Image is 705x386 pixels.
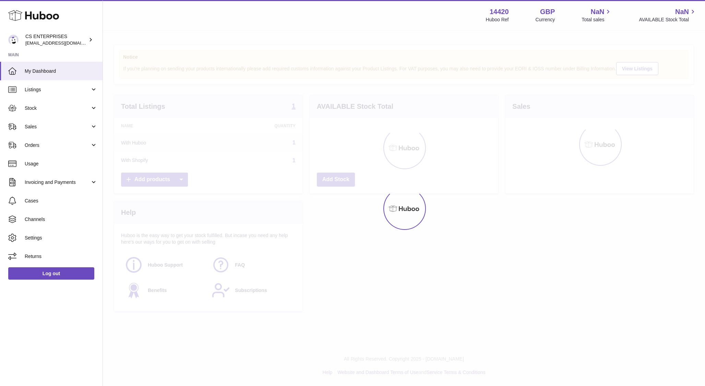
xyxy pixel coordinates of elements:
strong: GBP [540,7,555,16]
span: NaN [590,7,604,16]
span: Settings [25,235,97,241]
span: My Dashboard [25,68,97,74]
img: csenterprisesholding@gmail.com [8,35,19,45]
span: Listings [25,86,90,93]
span: Invoicing and Payments [25,179,90,186]
span: Sales [25,124,90,130]
a: NaN Total sales [582,7,612,23]
span: [EMAIL_ADDRESS][DOMAIN_NAME] [25,40,101,46]
div: Currency [536,16,555,23]
a: NaN AVAILABLE Stock Total [639,7,697,23]
span: Usage [25,161,97,167]
span: AVAILABLE Stock Total [639,16,697,23]
span: Stock [25,105,90,112]
div: Huboo Ref [486,16,509,23]
span: Channels [25,216,97,223]
span: NaN [675,7,689,16]
span: Orders [25,142,90,149]
span: Returns [25,253,97,260]
span: Cases [25,198,97,204]
strong: 14420 [490,7,509,16]
span: Total sales [582,16,612,23]
div: CS ENTERPRISES [25,33,87,46]
a: Log out [8,267,94,280]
